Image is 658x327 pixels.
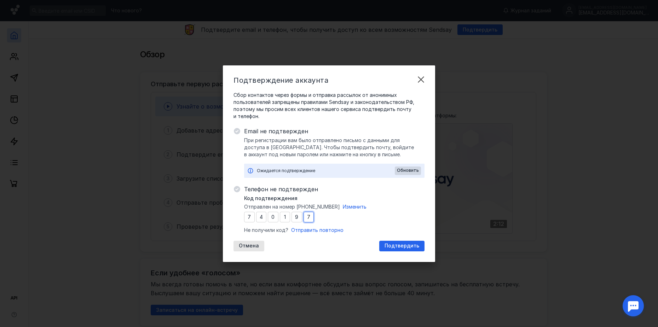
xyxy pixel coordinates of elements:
[280,212,290,222] input: 0
[256,212,267,222] input: 0
[395,167,421,175] button: Обновить
[244,203,340,210] span: Отправлен на номер [PHONE_NUMBER]
[343,204,366,210] span: Изменить
[291,227,344,233] span: Отправить повторно
[244,137,425,158] span: При регистрации вам было отправлено письмо с данными для доступа в [GEOGRAPHIC_DATA]. Чтобы подтв...
[292,212,302,222] input: 0
[379,241,425,251] button: Подтвердить
[304,212,314,222] input: 0
[233,241,264,251] button: Отмена
[244,227,288,234] span: Не получили код?
[244,185,425,193] span: Телефон не подтвержден
[385,243,419,249] span: Подтвердить
[343,203,366,210] button: Изменить
[244,127,425,135] span: Email не подтвержден
[233,92,425,120] span: Сбор контактов через формы и отправка рассылок от анонимных пользователей запрещены правилами Sen...
[268,212,278,222] input: 0
[244,212,255,222] input: 0
[233,76,328,84] span: Подтверждение аккаунта
[257,167,395,174] div: Ожидается подтверждение
[397,168,419,173] span: Обновить
[291,227,344,234] button: Отправить повторно
[239,243,259,249] span: Отмена
[244,195,298,202] span: Код подтверждения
